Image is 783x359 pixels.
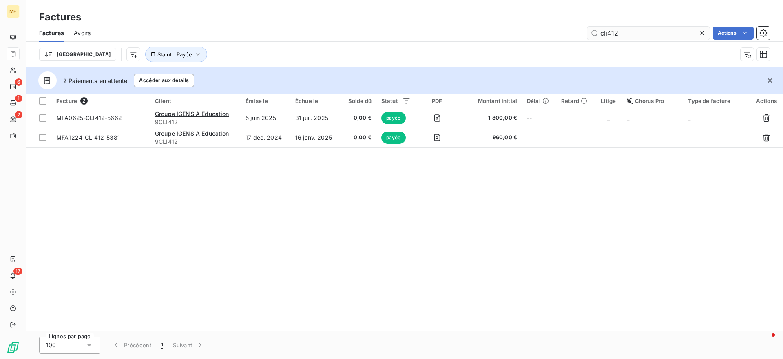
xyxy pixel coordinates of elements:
span: 1 800,00 € [463,114,517,122]
span: MFA1224-CLI412-5381 [56,134,120,141]
iframe: Intercom live chat [755,331,775,351]
span: Avoirs [74,29,91,37]
span: 0,00 € [345,134,372,142]
td: -- [522,108,556,128]
span: _ [627,134,629,141]
span: _ [607,114,610,121]
span: Facture [56,98,77,104]
td: 17 déc. 2024 [241,128,290,147]
span: 9CLI412 [155,138,236,146]
img: Logo LeanPay [7,341,20,354]
span: Groupe IGENSIA Education [155,110,229,117]
button: 1 [156,337,168,354]
div: Montant initial [463,98,517,104]
span: MFA0625-CLI412-5662 [56,114,122,121]
div: Litige [600,98,617,104]
div: Type de facture [688,98,745,104]
div: Délai [527,98,551,104]
button: Statut : Payée [145,47,207,62]
span: payée [381,132,406,144]
span: _ [627,114,629,121]
span: Statut : Payée [157,51,192,58]
span: _ [607,134,610,141]
div: Statut [381,98,411,104]
span: 1 [161,341,163,349]
div: PDF [420,98,453,104]
div: Échue le [295,98,336,104]
td: 31 juil. 2025 [290,108,341,128]
input: Rechercher [587,27,710,40]
span: 2 Paiements en attente [63,76,127,85]
span: 17 [13,268,22,275]
span: 1 [15,95,22,102]
span: 0,00 € [345,114,372,122]
span: 100 [46,341,56,349]
span: 2 [15,111,22,118]
td: 5 juin 2025 [241,108,290,128]
button: [GEOGRAPHIC_DATA] [39,48,116,61]
span: 960,00 € [463,134,517,142]
span: _ [688,134,690,141]
button: Suivant [168,337,209,354]
div: Solde dû [345,98,372,104]
h3: Factures [39,10,81,25]
span: 6 [15,78,22,86]
span: _ [688,114,690,121]
div: Émise le [246,98,285,104]
td: -- [522,128,556,147]
div: Actions [755,98,778,104]
div: Chorus Pro [627,98,679,104]
span: 2 [80,97,88,105]
span: 9CLI412 [155,118,236,126]
button: Accéder aux détails [134,74,194,87]
div: Client [155,98,236,104]
button: Précédent [107,337,156,354]
span: Groupe IGENSIA Education [155,130,229,137]
div: ME [7,5,20,18]
button: Actions [713,27,754,40]
span: payée [381,112,406,124]
td: 16 janv. 2025 [290,128,341,147]
span: Factures [39,29,64,37]
div: Retard [561,98,590,104]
